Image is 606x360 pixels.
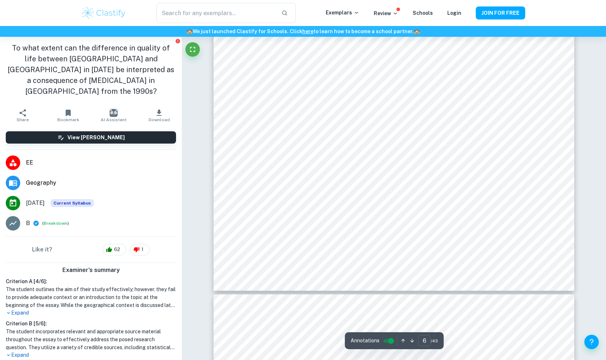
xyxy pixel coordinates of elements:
button: Fullscreen [185,42,200,57]
span: 🏫 [414,28,420,34]
button: Download [136,105,182,126]
div: This exemplar is based on the current syllabus. Feel free to refer to it for inspiration/ideas wh... [50,199,94,207]
div: 1 [130,244,150,255]
span: 🏫 [186,28,193,34]
a: here [302,28,313,34]
p: Review [374,9,398,17]
span: Geography [26,179,176,187]
button: View [PERSON_NAME] [6,131,176,144]
p: Expand [6,309,176,317]
span: / 43 [431,338,438,344]
button: Bookmark [45,105,91,126]
p: Expand [6,351,176,359]
button: Help and Feedback [584,335,599,349]
button: Breakdown [44,220,67,227]
h6: We just launched Clastify for Schools. Click to learn how to become a school partner. [1,27,605,35]
span: Bookmark [57,117,79,122]
button: AI Assistant [91,105,136,126]
h6: Criterion B [ 5 / 6 ]: [6,320,176,328]
h6: Examiner's summary [3,266,179,275]
span: EE [26,158,176,167]
input: Search for any exemplars... [157,3,276,23]
h1: The student outlines the aim of their study effectively; however, they fail to provide adequate c... [6,285,176,309]
span: Download [149,117,170,122]
p: B [26,219,30,228]
a: Schools [413,10,433,16]
span: ( ) [42,220,69,227]
span: Current Syllabus [50,199,94,207]
div: 62 [102,244,126,255]
button: JOIN FOR FREE [476,6,525,19]
span: [DATE] [26,199,45,207]
h6: View [PERSON_NAME] [67,133,125,141]
span: Share [17,117,29,122]
span: 1 [137,246,148,253]
button: Report issue [175,38,180,44]
h6: Criterion A [ 4 / 6 ]: [6,277,176,285]
span: 62 [110,246,124,253]
img: Clastify logo [81,6,127,20]
span: AI Assistant [101,117,127,122]
h6: Like it? [32,245,52,254]
img: AI Assistant [110,109,118,117]
h1: To what extent can the difference in quality of life between [GEOGRAPHIC_DATA] and [GEOGRAPHIC_DA... [6,43,176,97]
a: Login [447,10,461,16]
h1: The student incorporates relevant and appropriate source material throughout the essay to effecti... [6,328,176,351]
span: Annotations [351,337,379,344]
p: Exemplars [326,9,359,17]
